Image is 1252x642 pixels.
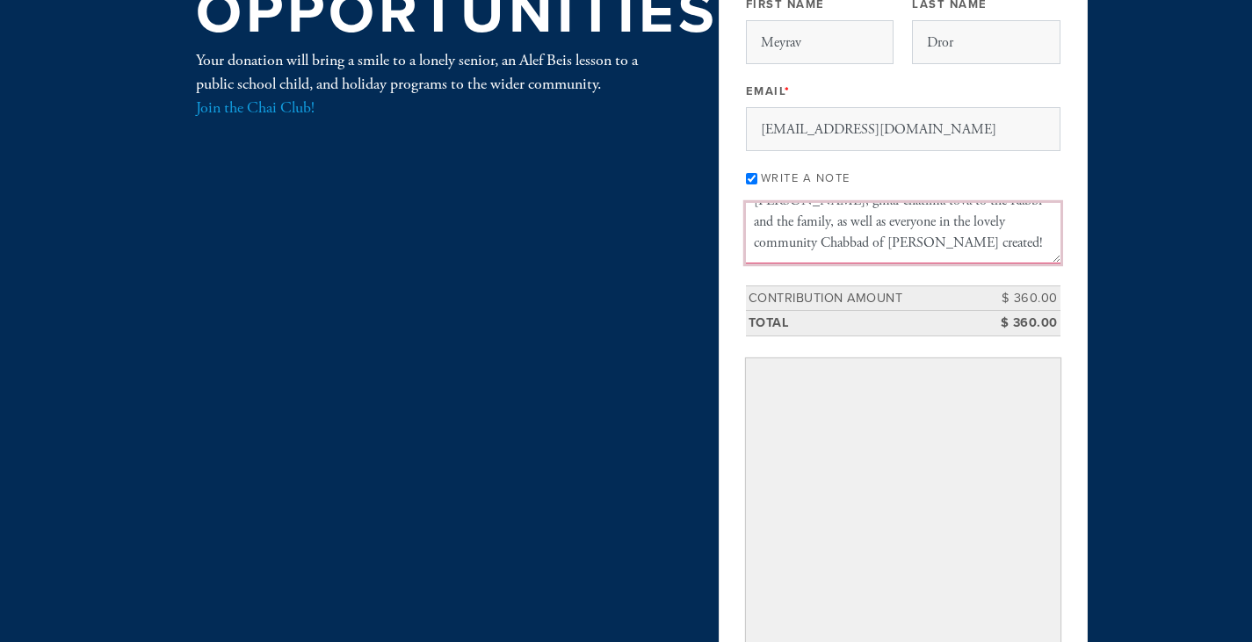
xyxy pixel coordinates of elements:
a: Join the Chai Club! [196,97,315,118]
td: Total [746,311,981,336]
label: Email [746,83,791,99]
td: $ 360.00 [981,311,1060,336]
div: Your donation will bring a smile to a lonely senior, an Alef Beis lesson to a public school child... [196,48,662,119]
label: Write a note [761,171,850,185]
td: $ 360.00 [981,285,1060,311]
span: This field is required. [785,84,791,98]
td: Contribution Amount [746,285,981,311]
